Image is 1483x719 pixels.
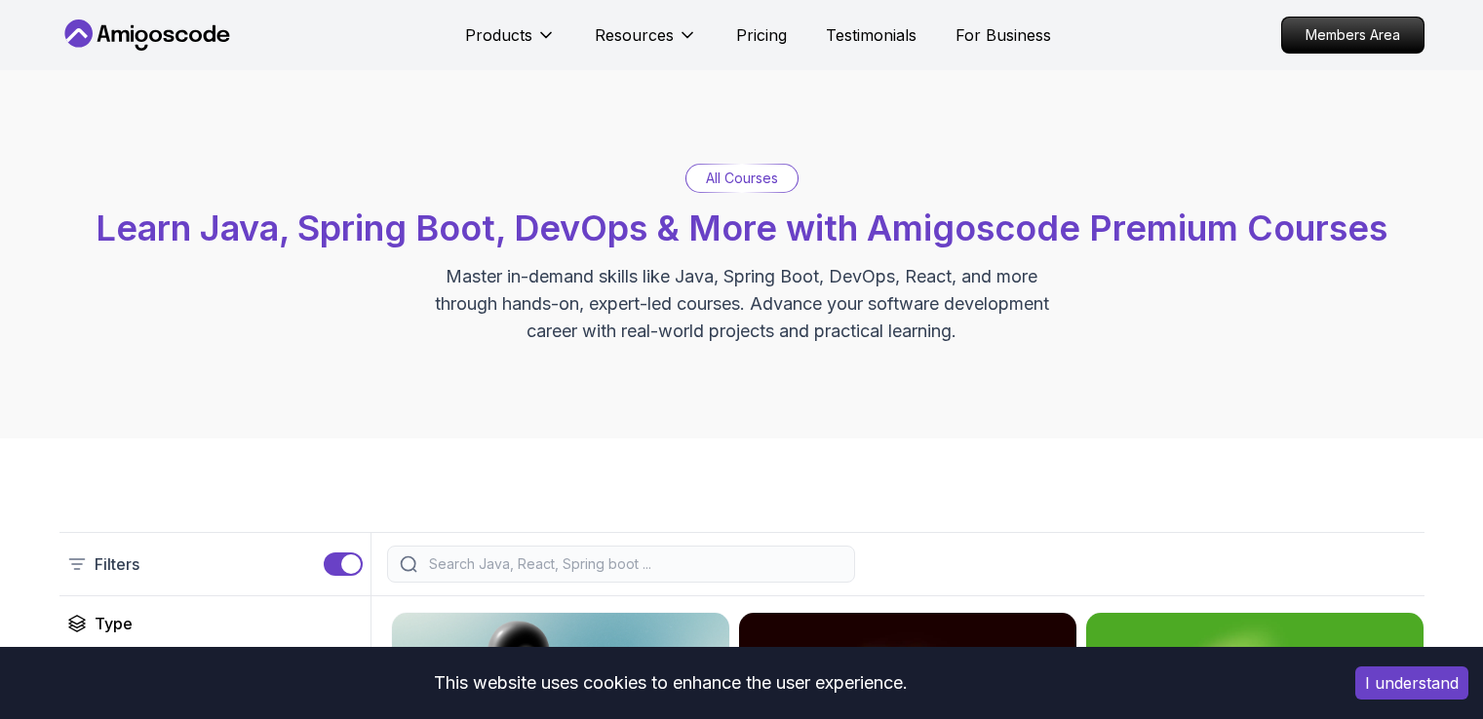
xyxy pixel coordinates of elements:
[425,554,842,574] input: Search Java, React, Spring boot ...
[1282,18,1424,53] p: Members Area
[95,612,133,635] h2: Type
[1281,17,1424,54] a: Members Area
[826,23,917,47] a: Testimonials
[465,23,556,62] button: Products
[465,23,532,47] p: Products
[956,23,1051,47] a: For Business
[96,207,1387,249] span: Learn Java, Spring Boot, DevOps & More with Amigoscode Premium Courses
[595,23,697,62] button: Resources
[595,23,674,47] p: Resources
[706,169,778,188] p: All Courses
[736,23,787,47] a: Pricing
[1355,666,1468,700] button: Accept cookies
[414,263,1070,345] p: Master in-demand skills like Java, Spring Boot, DevOps, React, and more through hands-on, expert-...
[15,662,1326,704] div: This website uses cookies to enhance the user experience.
[95,552,139,576] p: Filters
